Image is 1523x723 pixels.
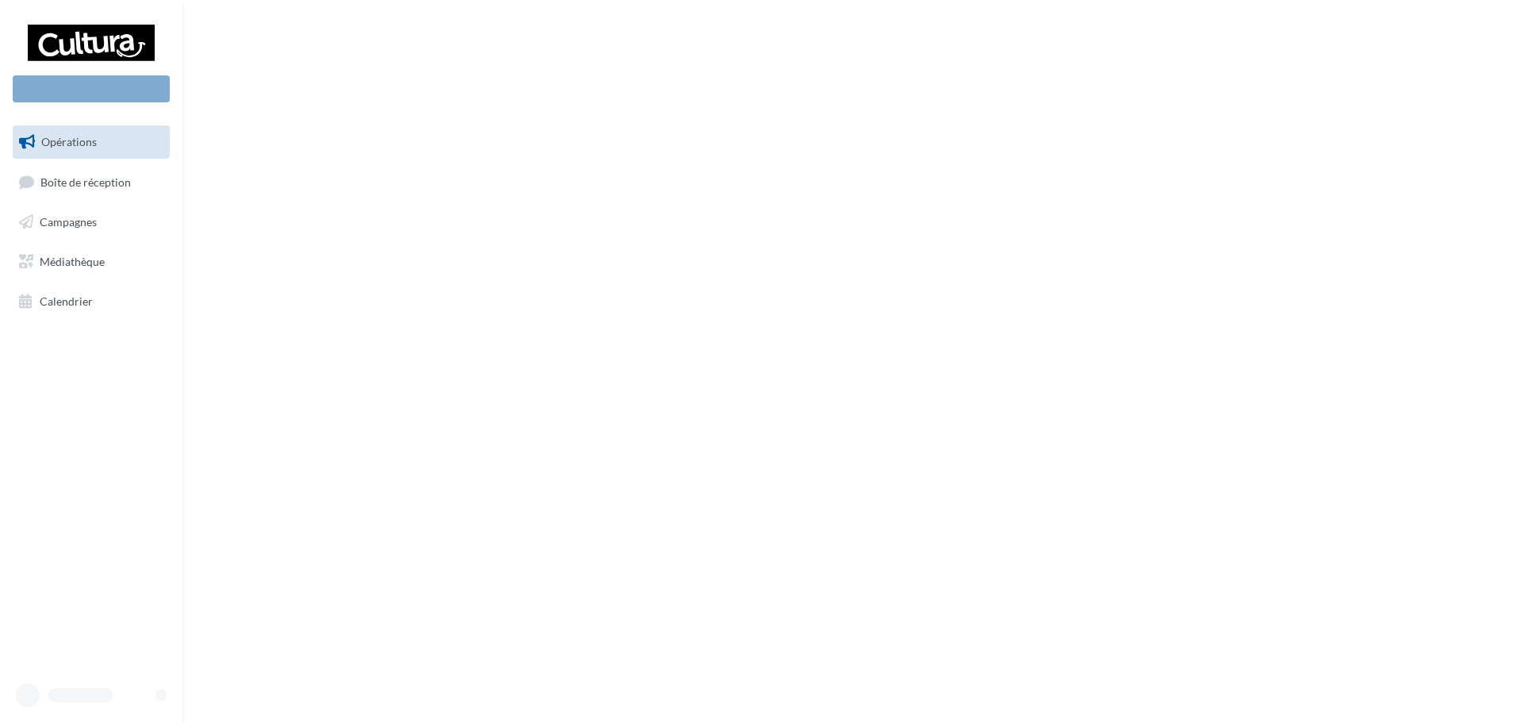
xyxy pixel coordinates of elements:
a: Campagnes [10,206,173,239]
div: Nouvelle campagne [13,75,170,102]
a: Médiathèque [10,245,173,279]
span: Médiathèque [40,255,105,268]
span: Campagnes [40,215,97,229]
a: Boîte de réception [10,165,173,199]
span: Boîte de réception [40,175,131,188]
span: Opérations [41,135,97,148]
a: Opérations [10,125,173,159]
a: Calendrier [10,285,173,318]
span: Calendrier [40,294,93,307]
